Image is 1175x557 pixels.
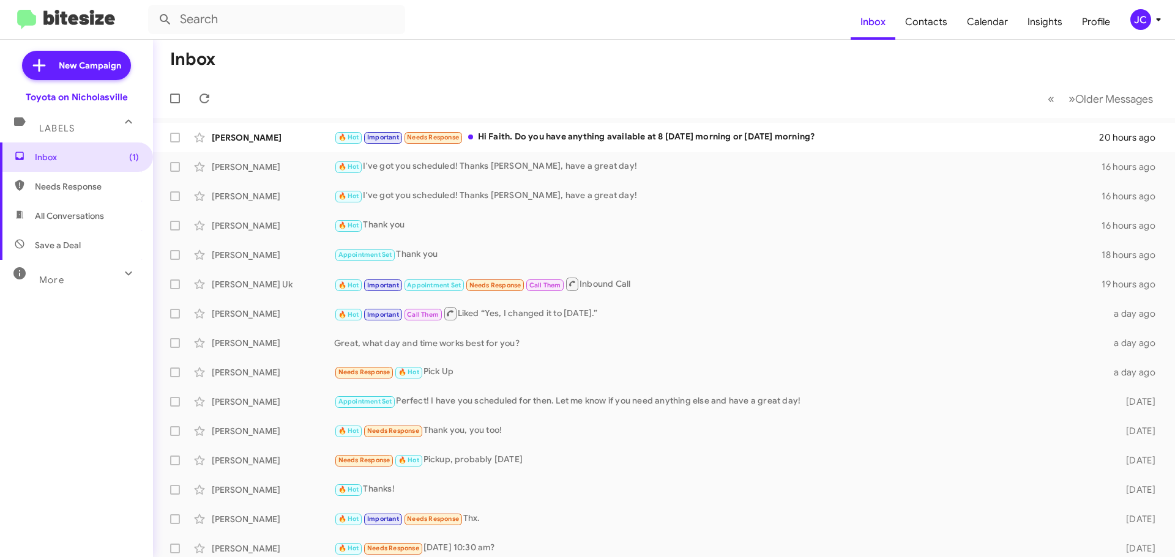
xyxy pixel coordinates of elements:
button: Previous [1040,86,1062,111]
span: Save a Deal [35,239,81,251]
div: Inbound Call [334,276,1102,292]
div: I've got you scheduled! Thanks [PERSON_NAME], have a great day! [334,160,1102,174]
div: Liked “Yes, I changed it to [DATE].” [334,306,1106,321]
span: Labels [39,123,75,134]
span: Calendar [957,4,1018,40]
div: [DATE] [1106,425,1165,437]
div: [PERSON_NAME] [212,366,334,378]
a: Profile [1072,4,1120,40]
span: Needs Response [367,544,419,552]
span: « [1048,91,1054,106]
span: Important [367,311,399,319]
div: 16 hours ago [1102,219,1165,232]
div: [PERSON_NAME] [212,337,334,349]
div: [PERSON_NAME] [212,161,334,173]
div: a day ago [1106,366,1165,378]
span: Call Them [529,281,561,289]
div: [PERSON_NAME] [212,542,334,555]
div: JC [1130,9,1151,30]
div: [DATE] [1106,454,1165,467]
span: Needs Response [407,133,459,141]
div: [PERSON_NAME] [212,308,334,320]
div: Hi Faith. Do you have anything available at 8 [DATE] morning or [DATE] morning? [334,130,1099,144]
div: [PERSON_NAME] [212,484,334,496]
h1: Inbox [170,50,215,69]
a: Contacts [895,4,957,40]
div: Thank you [334,248,1102,262]
div: [PERSON_NAME] [212,513,334,525]
span: All Conversations [35,210,104,222]
div: [PERSON_NAME] Uk [212,278,334,290]
span: 🔥 Hot [338,515,359,523]
button: Next [1061,86,1160,111]
nav: Page navigation example [1041,86,1160,111]
span: 🔥 Hot [338,163,359,171]
span: 🔥 Hot [338,221,359,229]
span: 🔥 Hot [338,544,359,552]
span: Needs Response [338,456,390,464]
div: Toyota on Nicholasville [26,91,128,103]
span: 🔥 Hot [338,427,359,435]
span: Needs Response [407,515,459,523]
span: New Campaign [59,59,121,72]
div: I've got you scheduled! Thanks [PERSON_NAME], have a great day! [334,189,1102,203]
span: Appointment Set [338,397,392,405]
span: 🔥 Hot [338,133,359,141]
button: JC [1120,9,1162,30]
div: [DATE] [1106,396,1165,408]
div: [PERSON_NAME] [212,131,334,144]
div: Perfect! I have you scheduled for then. Let me know if you need anything else and have a great day! [334,394,1106,408]
span: 🔥 Hot [398,456,419,464]
a: New Campaign [22,51,131,80]
a: Insights [1018,4,1072,40]
div: 16 hours ago [1102,161,1165,173]
div: 16 hours ago [1102,190,1165,202]
span: Important [367,133,399,141]
div: [PERSON_NAME] [212,249,334,261]
div: [PERSON_NAME] [212,219,334,232]
input: Search [148,5,405,34]
div: Thanks! [334,482,1106,496]
div: [PERSON_NAME] [212,454,334,467]
div: a day ago [1106,308,1165,320]
span: (1) [129,151,139,163]
div: [DATE] [1106,484,1165,496]
div: [DATE] [1106,513,1165,525]
span: More [39,275,64,286]
span: Appointment Set [338,251,392,259]
span: Appointment Set [407,281,461,289]
span: Call Them [407,311,439,319]
div: 19 hours ago [1102,278,1165,290]
span: Needs Response [367,427,419,435]
div: Great, what day and time works best for you? [334,337,1106,349]
span: Inbox [35,151,139,163]
div: Thank you [334,218,1102,232]
span: 🔥 Hot [338,311,359,319]
div: 20 hours ago [1099,131,1165,144]
div: [PERSON_NAME] [212,190,334,202]
div: [DATE] 10:30 am? [334,541,1106,555]
div: Thank you, you too! [334,424,1106,438]
span: » [1069,91,1075,106]
span: 🔥 Hot [338,485,359,493]
div: 18 hours ago [1102,249,1165,261]
span: 🔥 Hot [338,192,359,200]
div: [PERSON_NAME] [212,396,334,408]
span: Important [367,281,399,289]
div: Pickup, probably [DATE] [334,453,1106,467]
span: 🔥 Hot [338,281,359,289]
span: Needs Response [35,180,139,193]
span: Needs Response [469,281,521,289]
div: a day ago [1106,337,1165,349]
div: Thx. [334,512,1106,526]
span: Older Messages [1075,92,1153,106]
span: 🔥 Hot [398,368,419,376]
div: [DATE] [1106,542,1165,555]
span: Important [367,515,399,523]
a: Inbox [851,4,895,40]
div: [PERSON_NAME] [212,425,334,437]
